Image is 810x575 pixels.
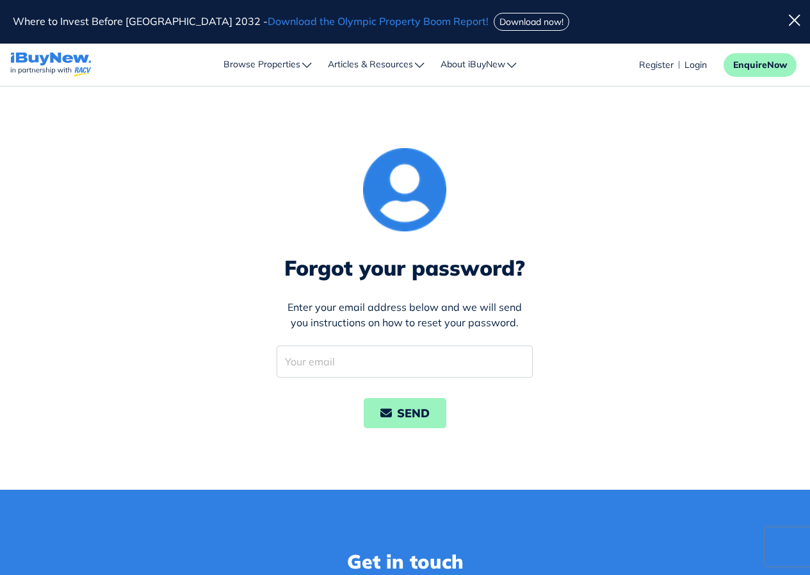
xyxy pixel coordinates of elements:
[364,398,446,428] button: SEND
[270,299,540,330] div: Enter your email address below and we will send you instructions on how to reset your password.
[724,53,797,77] button: EnquireNow
[277,346,533,378] input: Your email
[494,13,569,31] button: Download now!
[13,15,491,28] span: Where to Invest Before [GEOGRAPHIC_DATA] 2032 -
[145,252,665,284] div: Forgot your password?
[684,58,707,72] a: account
[767,59,787,71] span: Now
[10,53,92,78] img: logo
[10,49,92,81] a: navigations
[363,148,446,231] img: User Icon
[639,58,674,72] a: account
[268,15,489,28] span: Download the Olympic Property Boom Report!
